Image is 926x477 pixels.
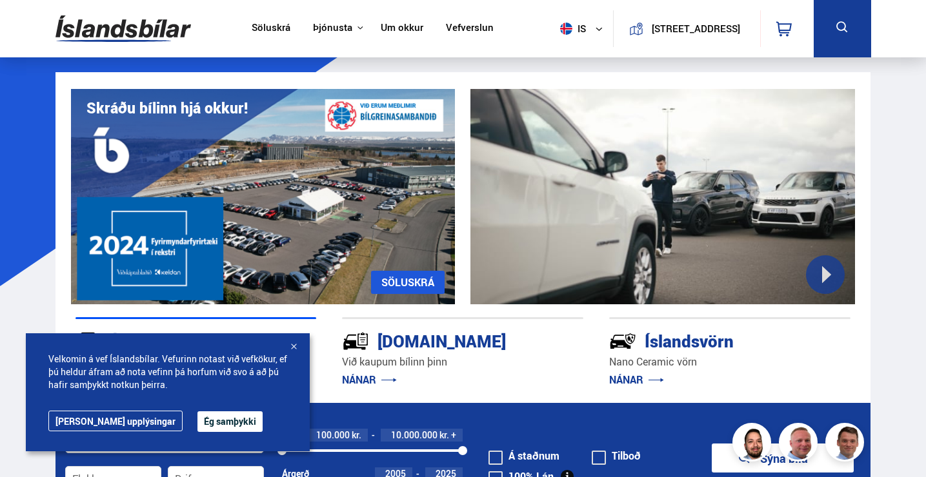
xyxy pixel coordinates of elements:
[488,451,559,461] label: Á staðnum
[86,99,248,117] h1: Skráðu bílinn hjá okkur!
[391,429,438,441] span: 10.000.000
[342,327,369,355] img: tr5P-W3DuiFaO7aO.svg
[48,411,183,431] a: [PERSON_NAME] upplýsingar
[609,329,805,351] div: Íslandsvörn
[252,22,290,35] a: Söluskrá
[381,22,423,35] a: Um okkur
[560,23,572,35] img: svg+xml;base64,PHN2ZyB4bWxucz0iaHR0cDovL3d3dy53My5vcmcvMjAwMC9zdmciIHdpZHRoPSI1MTIiIGhlaWdodD0iNT...
[313,22,352,34] button: Þjónusta
[446,22,494,35] a: Vefverslun
[55,8,191,50] img: G0Ugv5HjCgRt.svg
[555,10,613,48] button: is
[439,430,449,440] span: kr.
[75,327,103,355] img: JRvxyua_JYH6wB4c.svg
[609,355,851,369] p: Nano Ceramic vörn
[609,373,664,387] a: NÁNAR
[71,89,456,304] img: eKx6w-_Home_640_.png
[342,355,583,369] p: Við kaupum bílinn þinn
[609,327,636,355] img: -Svtn6bYgwAsiwNX.svg
[352,430,361,440] span: kr.
[451,430,456,440] span: +
[342,329,538,351] div: [DOMAIN_NAME]
[649,23,743,34] button: [STREET_ADDRESS]
[48,353,287,391] span: Velkomin á vef Íslandsbílar. Vefurinn notast við vefkökur, ef þú heldur áfram að nota vefinn þá h...
[316,429,350,441] span: 100.000
[621,10,752,47] a: [STREET_ADDRESS]
[75,329,271,351] div: Íslandsbílar
[592,451,641,461] label: Tilboð
[781,425,820,463] img: siFngHWaQ9KaOqBr.png
[371,271,445,294] a: SÖLUSKRÁ
[734,425,773,463] img: nhp88E3Fdnt1Opn2.png
[712,443,854,472] button: Sýna bíla
[342,373,397,387] a: NÁNAR
[827,425,866,463] img: FbJEzSuNWCJXmdc-.webp
[555,23,587,35] span: is
[197,411,263,432] button: Ég samþykki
